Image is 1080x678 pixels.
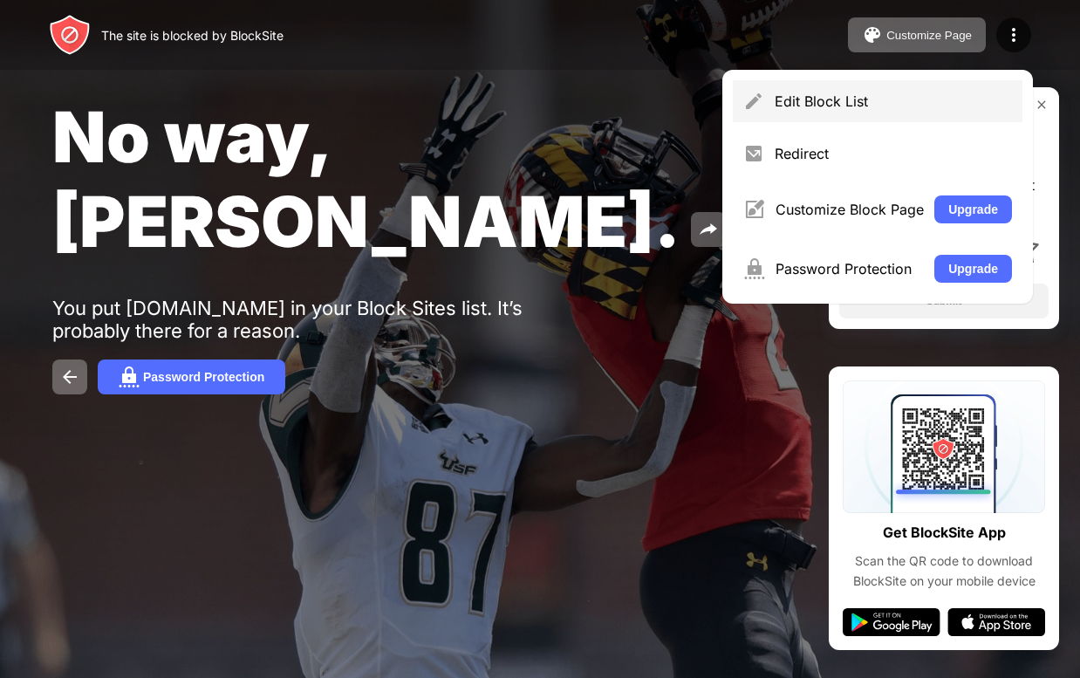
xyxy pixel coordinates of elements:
[843,608,940,636] img: google-play.svg
[743,143,764,164] img: menu-redirect.svg
[98,360,285,394] button: Password Protection
[743,91,764,112] img: menu-pencil.svg
[49,14,91,56] img: header-logo.svg
[883,520,1006,545] div: Get BlockSite App
[934,195,1012,223] button: Upgrade
[776,260,924,277] div: Password Protection
[52,94,680,264] span: No way, [PERSON_NAME].
[1003,24,1024,45] img: menu-icon.svg
[143,370,264,384] div: Password Protection
[934,255,1012,283] button: Upgrade
[775,145,1012,162] div: Redirect
[848,17,986,52] button: Customize Page
[862,24,883,45] img: pallet.svg
[947,608,1045,636] img: app-store.svg
[743,199,765,220] img: menu-customize.svg
[59,366,80,387] img: back.svg
[101,28,284,43] div: The site is blocked by BlockSite
[698,219,719,240] img: share.svg
[775,92,1012,110] div: Edit Block List
[52,297,591,342] div: You put [DOMAIN_NAME] in your Block Sites list. It’s probably there for a reason.
[886,29,972,42] div: Customize Page
[776,201,924,218] div: Customize Block Page
[119,366,140,387] img: password.svg
[843,551,1045,591] div: Scan the QR code to download BlockSite on your mobile device
[743,258,765,279] img: menu-password.svg
[1035,98,1049,112] img: rate-us-close.svg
